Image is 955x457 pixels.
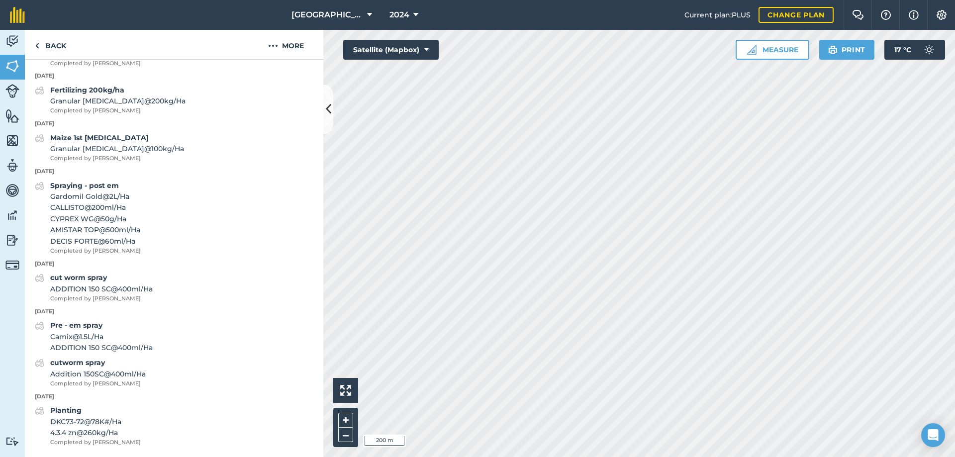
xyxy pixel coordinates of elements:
button: 17 °C [884,40,945,60]
p: [DATE] [25,260,323,269]
img: A cog icon [936,10,948,20]
strong: cutworm spray [50,358,105,367]
img: svg+xml;base64,PD94bWwgdmVyc2lvbj0iMS4wIiBlbmNvZGluZz0idXRmLTgiPz4KPCEtLSBHZW5lcmF0b3I6IEFkb2JlIE... [5,158,19,173]
img: svg+xml;base64,PHN2ZyB4bWxucz0iaHR0cDovL3d3dy53My5vcmcvMjAwMC9zdmciIHdpZHRoPSI1NiIgaGVpZ2h0PSI2MC... [5,133,19,148]
strong: Planting [50,406,82,415]
img: fieldmargin Logo [10,7,25,23]
button: Print [819,40,875,60]
span: Completed by [PERSON_NAME] [50,247,141,256]
img: Two speech bubbles overlapping with the left bubble in the forefront [852,10,864,20]
a: Back [25,30,76,59]
img: svg+xml;base64,PD94bWwgdmVyc2lvbj0iMS4wIiBlbmNvZGluZz0idXRmLTgiPz4KPCEtLSBHZW5lcmF0b3I6IEFkb2JlIE... [5,34,19,49]
img: svg+xml;base64,PD94bWwgdmVyc2lvbj0iMS4wIiBlbmNvZGluZz0idXRmLTgiPz4KPCEtLSBHZW5lcmF0b3I6IEFkb2JlIE... [35,180,44,192]
span: 2024 [389,9,409,21]
a: Maize 1st [MEDICAL_DATA]Granular [MEDICAL_DATA]@100kg/HaCompleted by [PERSON_NAME] [35,132,184,163]
a: Fertilizing 200kg/haGranular [MEDICAL_DATA]@200kg/HaCompleted by [PERSON_NAME] [35,85,186,115]
img: A question mark icon [880,10,892,20]
img: svg+xml;base64,PD94bWwgdmVyc2lvbj0iMS4wIiBlbmNvZGluZz0idXRmLTgiPz4KPCEtLSBHZW5lcmF0b3I6IEFkb2JlIE... [5,233,19,248]
span: DKC73-72 @ 78K # / Ha [50,416,141,427]
a: Change plan [759,7,834,23]
img: svg+xml;base64,PD94bWwgdmVyc2lvbj0iMS4wIiBlbmNvZGluZz0idXRmLTgiPz4KPCEtLSBHZW5lcmF0b3I6IEFkb2JlIE... [5,84,19,98]
p: [DATE] [25,167,323,176]
img: svg+xml;base64,PD94bWwgdmVyc2lvbj0iMS4wIiBlbmNvZGluZz0idXRmLTgiPz4KPCEtLSBHZW5lcmF0b3I6IEFkb2JlIE... [35,405,44,417]
span: AMISTAR TOP @ 500 ml / Ha [50,224,141,235]
a: cut worm sprayADDITION 150 SC@400ml/HaCompleted by [PERSON_NAME] [35,272,153,303]
span: Granular [MEDICAL_DATA] @ 100 kg / Ha [50,143,184,154]
button: – [338,428,353,442]
p: [DATE] [25,72,323,81]
strong: Pre - em spray [50,321,102,330]
a: Spraying - post emGardomil Gold@2L/HaCALLISTO@200ml/HaCYPREX WG@50g/HaAMISTAR TOP@500ml/HaDECIS F... [35,180,141,256]
span: 4.3.4 zn @ 260 kg / Ha [50,427,141,438]
strong: Maize 1st [MEDICAL_DATA] [50,133,149,142]
span: Camix @ 1.5 L / Ha [50,331,153,342]
img: Ruler icon [747,45,757,55]
img: svg+xml;base64,PD94bWwgdmVyc2lvbj0iMS4wIiBlbmNvZGluZz0idXRmLTgiPz4KPCEtLSBHZW5lcmF0b3I6IEFkb2JlIE... [35,357,44,369]
span: Completed by [PERSON_NAME] [50,438,141,447]
p: [DATE] [25,307,323,316]
p: [DATE] [25,119,323,128]
span: Completed by [PERSON_NAME] [50,106,186,115]
div: Open Intercom Messenger [921,423,945,447]
span: ADDITION 150 SC @ 400 ml / Ha [50,342,153,353]
img: svg+xml;base64,PHN2ZyB4bWxucz0iaHR0cDovL3d3dy53My5vcmcvMjAwMC9zdmciIHdpZHRoPSI1NiIgaGVpZ2h0PSI2MC... [5,59,19,74]
img: svg+xml;base64,PD94bWwgdmVyc2lvbj0iMS4wIiBlbmNvZGluZz0idXRmLTgiPz4KPCEtLSBHZW5lcmF0b3I6IEFkb2JlIE... [35,85,44,96]
img: svg+xml;base64,PHN2ZyB4bWxucz0iaHR0cDovL3d3dy53My5vcmcvMjAwMC9zdmciIHdpZHRoPSIxNyIgaGVpZ2h0PSIxNy... [909,9,919,21]
img: svg+xml;base64,PD94bWwgdmVyc2lvbj0iMS4wIiBlbmNvZGluZz0idXRmLTgiPz4KPCEtLSBHZW5lcmF0b3I6IEFkb2JlIE... [5,258,19,272]
strong: Spraying - post em [50,181,119,190]
img: svg+xml;base64,PD94bWwgdmVyc2lvbj0iMS4wIiBlbmNvZGluZz0idXRmLTgiPz4KPCEtLSBHZW5lcmF0b3I6IEFkb2JlIE... [919,40,939,60]
span: Gardomil Gold @ 2 L / Ha [50,191,141,202]
img: Four arrows, one pointing top left, one top right, one bottom right and the last bottom left [340,385,351,396]
span: ADDITION 150 SC @ 400 ml / Ha [50,283,153,294]
span: CALLISTO @ 200 ml / Ha [50,202,141,213]
span: Completed by [PERSON_NAME] [50,154,184,163]
img: svg+xml;base64,PD94bWwgdmVyc2lvbj0iMS4wIiBlbmNvZGluZz0idXRmLTgiPz4KPCEtLSBHZW5lcmF0b3I6IEFkb2JlIE... [5,183,19,198]
span: Completed by [PERSON_NAME] [50,59,153,68]
button: + [338,413,353,428]
span: CYPREX WG @ 50 g / Ha [50,213,141,224]
a: PlantingDKC73-72@78K#/Ha4.3.4 zn@260kg/HaCompleted by [PERSON_NAME] [35,405,141,447]
span: Completed by [PERSON_NAME] [50,379,146,388]
span: 17 ° C [894,40,911,60]
img: svg+xml;base64,PD94bWwgdmVyc2lvbj0iMS4wIiBlbmNvZGluZz0idXRmLTgiPz4KPCEtLSBHZW5lcmF0b3I6IEFkb2JlIE... [35,132,44,144]
button: Satellite (Mapbox) [343,40,439,60]
strong: cut worm spray [50,273,107,282]
button: More [249,30,323,59]
span: Addition 150SC @ 400 ml / Ha [50,368,146,379]
img: svg+xml;base64,PHN2ZyB4bWxucz0iaHR0cDovL3d3dy53My5vcmcvMjAwMC9zdmciIHdpZHRoPSIyMCIgaGVpZ2h0PSIyNC... [268,40,278,52]
a: Pre - em sprayCamix@1.5L/HaADDITION 150 SC@400ml/Ha [35,320,153,353]
span: Current plan : PLUS [684,9,751,20]
a: cutworm sprayAddition 150SC@400ml/HaCompleted by [PERSON_NAME] [35,357,146,388]
img: svg+xml;base64,PD94bWwgdmVyc2lvbj0iMS4wIiBlbmNvZGluZz0idXRmLTgiPz4KPCEtLSBHZW5lcmF0b3I6IEFkb2JlIE... [35,320,44,332]
p: [DATE] [25,392,323,401]
button: Measure [736,40,809,60]
span: Completed by [PERSON_NAME] [50,294,153,303]
span: [GEOGRAPHIC_DATA] [291,9,363,21]
img: svg+xml;base64,PD94bWwgdmVyc2lvbj0iMS4wIiBlbmNvZGluZz0idXRmLTgiPz4KPCEtLSBHZW5lcmF0b3I6IEFkb2JlIE... [35,272,44,284]
img: svg+xml;base64,PD94bWwgdmVyc2lvbj0iMS4wIiBlbmNvZGluZz0idXRmLTgiPz4KPCEtLSBHZW5lcmF0b3I6IEFkb2JlIE... [5,208,19,223]
strong: Fertilizing 200kg/ha [50,86,124,94]
span: Granular [MEDICAL_DATA] @ 200 kg / Ha [50,95,186,106]
span: DECIS FORTE @ 60 ml / Ha [50,236,141,247]
img: svg+xml;base64,PD94bWwgdmVyc2lvbj0iMS4wIiBlbmNvZGluZz0idXRmLTgiPz4KPCEtLSBHZW5lcmF0b3I6IEFkb2JlIE... [5,437,19,446]
img: svg+xml;base64,PHN2ZyB4bWxucz0iaHR0cDovL3d3dy53My5vcmcvMjAwMC9zdmciIHdpZHRoPSIxOSIgaGVpZ2h0PSIyNC... [828,44,838,56]
img: svg+xml;base64,PHN2ZyB4bWxucz0iaHR0cDovL3d3dy53My5vcmcvMjAwMC9zdmciIHdpZHRoPSI1NiIgaGVpZ2h0PSI2MC... [5,108,19,123]
img: svg+xml;base64,PHN2ZyB4bWxucz0iaHR0cDovL3d3dy53My5vcmcvMjAwMC9zdmciIHdpZHRoPSI5IiBoZWlnaHQ9IjI0Ii... [35,40,39,52]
